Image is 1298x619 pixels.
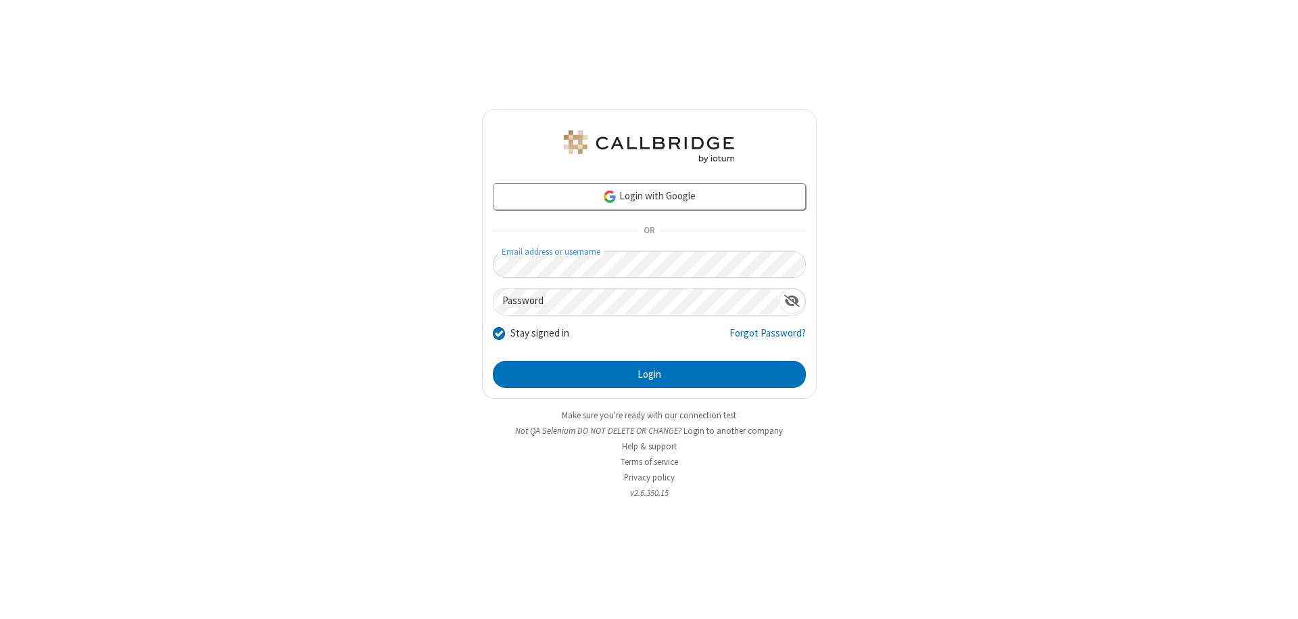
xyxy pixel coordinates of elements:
a: Forgot Password? [729,326,806,351]
a: Terms of service [621,456,678,468]
img: QA Selenium DO NOT DELETE OR CHANGE [561,130,737,163]
button: Login to another company [683,424,783,437]
div: Show password [779,289,805,314]
li: Not QA Selenium DO NOT DELETE OR CHANGE? [482,424,817,437]
a: Privacy policy [624,472,675,483]
input: Password [494,289,779,315]
a: Help & support [622,441,677,452]
button: Login [493,361,806,388]
span: OR [638,222,660,241]
img: google-icon.png [602,189,617,204]
li: v2.6.350.15 [482,487,817,499]
a: Login with Google [493,183,806,210]
label: Stay signed in [510,326,569,341]
input: Email address or username [493,251,806,278]
a: Make sure you're ready with our connection test [562,410,736,421]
